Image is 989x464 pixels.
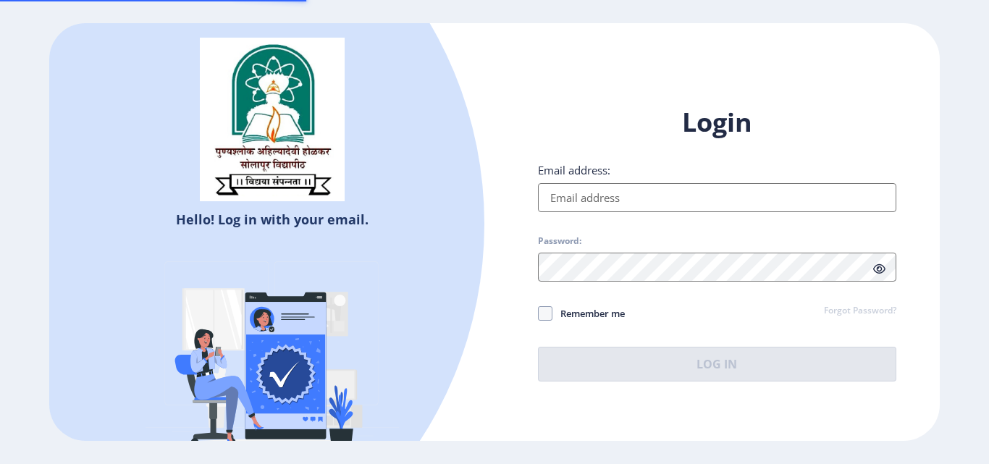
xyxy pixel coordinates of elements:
label: Password: [538,235,581,247]
a: Forgot Password? [824,305,896,318]
label: Email address: [538,163,610,177]
h1: Login [538,105,896,140]
img: sulogo.png [200,38,345,201]
span: Remember me [552,305,625,322]
input: Email address [538,183,896,212]
button: Log In [538,347,896,381]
